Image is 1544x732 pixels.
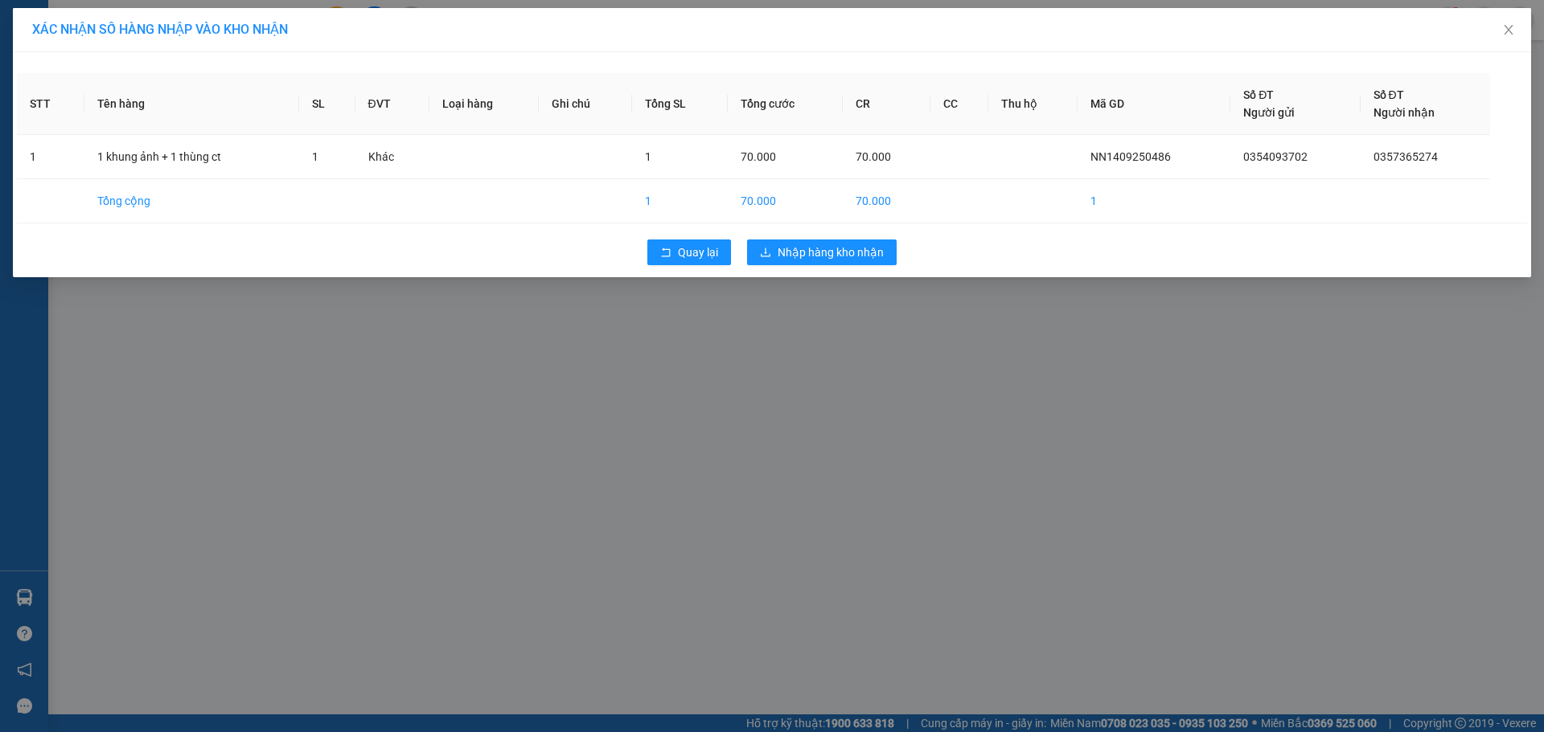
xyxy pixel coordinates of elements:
td: 1 khung ảnh + 1 thùng ct [84,135,300,179]
th: Loại hàng [429,73,540,135]
th: CR [843,73,930,135]
span: NN1409250486 [1090,150,1171,163]
span: Người nhận [1374,106,1435,119]
span: 70.000 [856,150,891,163]
span: Quay lại [678,243,718,261]
td: Khác [355,135,429,179]
button: rollbackQuay lại [647,239,731,265]
span: Nhập hàng kho nhận [778,243,884,261]
button: Close [1486,8,1531,53]
span: 0357365274 [1374,150,1438,163]
span: 70.000 [741,150,776,163]
span: Số ĐT [1374,88,1404,101]
td: 1 [632,179,729,223]
th: Tổng cước [728,73,843,135]
span: close [1502,23,1515,36]
th: ĐVT [355,73,429,135]
span: Người gửi [1243,106,1295,119]
span: Số ĐT [1243,88,1274,101]
span: download [760,247,771,260]
span: 1 [645,150,651,163]
td: 70.000 [728,179,843,223]
td: Tổng cộng [84,179,300,223]
th: Tổng SL [632,73,729,135]
button: downloadNhập hàng kho nhận [747,239,897,265]
td: 1 [17,135,84,179]
th: Ghi chú [539,73,631,135]
span: 1 [312,150,318,163]
th: STT [17,73,84,135]
td: 1 [1078,179,1230,223]
th: Thu hộ [988,73,1078,135]
span: XÁC NHẬN SỐ HÀNG NHẬP VÀO KHO NHẬN [32,22,288,37]
th: Mã GD [1078,73,1230,135]
td: 70.000 [843,179,930,223]
th: CC [930,73,988,135]
span: 0354093702 [1243,150,1308,163]
th: Tên hàng [84,73,300,135]
span: rollback [660,247,671,260]
th: SL [299,73,355,135]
